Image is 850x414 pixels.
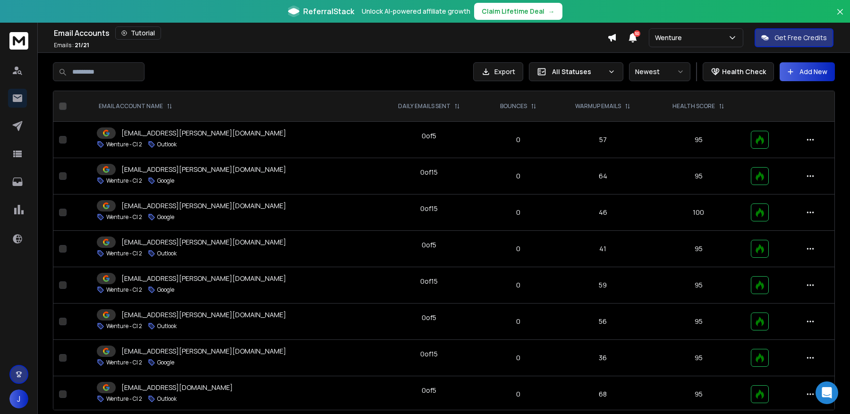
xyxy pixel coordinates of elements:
td: 59 [554,267,652,304]
span: ReferralStack [303,6,354,17]
p: [EMAIL_ADDRESS][PERSON_NAME][DOMAIN_NAME] [121,201,286,211]
span: 21 / 21 [75,41,89,49]
div: 0 of 5 [422,240,436,250]
button: Tutorial [115,26,161,40]
td: 46 [554,194,652,231]
td: 95 [652,304,745,340]
p: [EMAIL_ADDRESS][PERSON_NAME][DOMAIN_NAME] [121,165,286,174]
p: Outlook [157,141,177,148]
td: 95 [652,158,745,194]
td: 68 [554,376,652,413]
p: Outlook [157,250,177,257]
button: Claim Lifetime Deal→ [474,3,562,20]
p: 0 [488,353,549,363]
button: J [9,389,28,408]
button: Close banner [834,6,846,28]
td: 100 [652,194,745,231]
td: 95 [652,340,745,376]
p: [EMAIL_ADDRESS][PERSON_NAME][DOMAIN_NAME] [121,237,286,247]
td: 64 [554,158,652,194]
p: WARMUP EMAILS [575,102,621,110]
p: 0 [488,280,549,290]
button: Add New [780,62,835,81]
p: 0 [488,389,549,399]
p: Wenture - CI 2 [106,250,142,257]
p: Google [157,286,174,294]
p: 0 [488,171,549,181]
span: 50 [634,30,640,37]
p: DAILY EMAILS SENT [398,102,450,110]
div: Open Intercom Messenger [816,381,838,404]
p: Wenture - CI 2 [106,177,142,185]
div: 0 of 15 [420,204,438,213]
p: Wenture - CI 2 [106,322,142,330]
td: 56 [554,304,652,340]
div: 0 of 5 [422,313,436,322]
span: → [548,7,555,16]
button: Health Check [703,62,774,81]
p: [EMAIL_ADDRESS][PERSON_NAME][DOMAIN_NAME] [121,310,286,320]
p: Wenture - CI 2 [106,359,142,366]
p: All Statuses [552,67,604,76]
p: Wenture - CI 2 [106,395,142,403]
div: 0 of 5 [422,386,436,395]
td: 95 [652,267,745,304]
button: Newest [629,62,690,81]
p: [EMAIL_ADDRESS][PERSON_NAME][DOMAIN_NAME] [121,274,286,283]
td: 95 [652,376,745,413]
p: Unlock AI-powered affiliate growth [362,7,470,16]
p: Wenture - CI 2 [106,286,142,294]
p: Emails : [54,42,89,49]
button: Get Free Credits [755,28,833,47]
p: [EMAIL_ADDRESS][DOMAIN_NAME] [121,383,233,392]
p: Outlook [157,322,177,330]
td: 36 [554,340,652,376]
div: 0 of 15 [420,168,438,177]
p: Health Check [722,67,766,76]
td: 95 [652,122,745,158]
p: Google [157,177,174,185]
p: [EMAIL_ADDRESS][PERSON_NAME][DOMAIN_NAME] [121,346,286,356]
div: EMAIL ACCOUNT NAME [99,102,172,110]
p: 0 [488,244,549,253]
p: Google [157,359,174,366]
p: HEALTH SCORE [672,102,715,110]
p: 0 [488,208,549,217]
p: [EMAIL_ADDRESS][PERSON_NAME][DOMAIN_NAME] [121,128,286,138]
div: Email Accounts [54,26,607,40]
p: BOUNCES [500,102,527,110]
p: 0 [488,135,549,144]
button: Export [473,62,523,81]
td: 41 [554,231,652,267]
td: 95 [652,231,745,267]
p: Google [157,213,174,221]
div: 0 of 15 [420,277,438,286]
p: Wenture - CI 2 [106,213,142,221]
p: Wenture - CI 2 [106,141,142,148]
p: 0 [488,317,549,326]
td: 57 [554,122,652,158]
p: Outlook [157,395,177,403]
p: Wenture [655,33,686,42]
div: 0 of 5 [422,131,436,141]
div: 0 of 15 [420,349,438,359]
p: Get Free Credits [774,33,827,42]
